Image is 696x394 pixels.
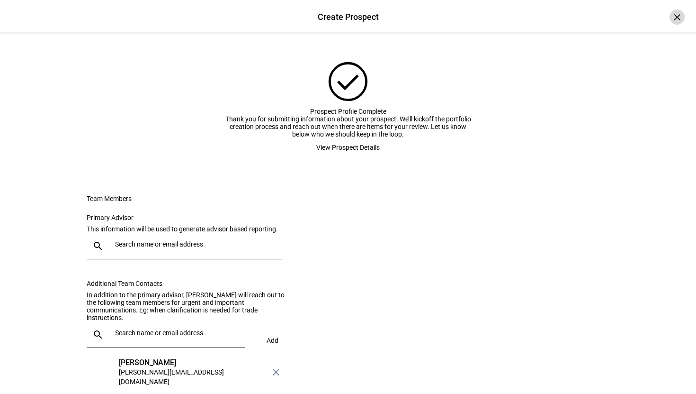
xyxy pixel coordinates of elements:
div: Additional Team Contacts [87,280,293,287]
div: Prospect Profile Complete [225,108,471,115]
input: Search name or email address [115,240,278,248]
div: [PERSON_NAME] [119,358,267,367]
mat-icon: close [270,367,282,378]
div: This information will be used to generate advisor based reporting. [87,225,293,233]
mat-icon: search [87,240,109,252]
mat-icon: check_circle [323,57,373,106]
div: TH [92,358,111,377]
div: [PERSON_NAME][EMAIL_ADDRESS][DOMAIN_NAME] [119,367,267,386]
div: Team Members [87,195,348,202]
input: Search name or email address [115,329,241,337]
mat-icon: search [87,329,109,340]
div: Primary Advisor [87,214,293,221]
div: Create Prospect [318,11,379,23]
span: View Prospect Details [316,138,380,157]
div: In addition to the primary advisor, [PERSON_NAME] will reach out to the following team members fo... [87,291,293,321]
div: Thank you for submitting information about your prospect. We’ll kickoff the portfolio creation pr... [225,115,471,138]
button: View Prospect Details [305,138,391,157]
div: × [669,9,685,25]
